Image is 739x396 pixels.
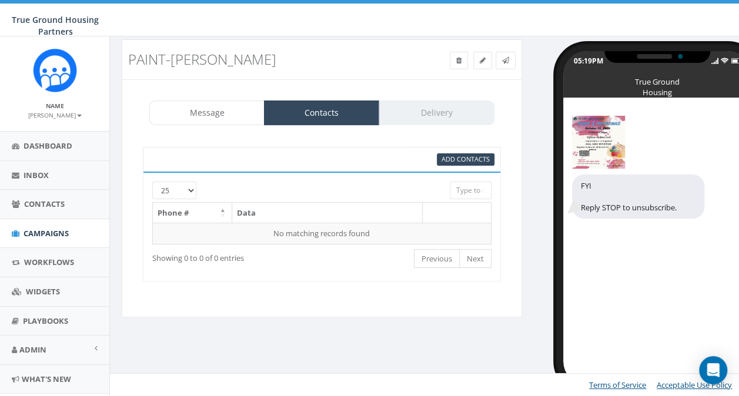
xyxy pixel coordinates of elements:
span: Delete Campaign [456,55,462,65]
span: Contacts [24,199,65,209]
span: Dashboard [24,140,72,151]
span: Add Contacts [442,155,490,163]
span: Edit Campaign [480,55,486,65]
a: Previous [414,249,460,269]
th: Data [232,203,423,223]
small: Name [46,102,64,110]
span: Workflows [24,257,74,267]
th: Phone #: activate to sort column descending [153,203,232,223]
a: Acceptable Use Policy [657,380,732,390]
span: Inbox [24,170,49,180]
a: Contacts [264,100,379,125]
a: Add Contacts [437,153,494,166]
div: Showing 0 to 0 of 0 entries [152,248,283,264]
a: Message [149,100,265,125]
span: Campaigns [24,228,69,239]
a: [PERSON_NAME] [28,109,82,120]
div: FYI Reply STOP to unsubscribe. [572,174,704,219]
a: Next [459,249,491,269]
span: True Ground Housing Partners [12,14,99,37]
span: Widgets [26,286,60,297]
input: Type to search [450,182,491,199]
span: Send Test Message [502,55,509,65]
img: Rally_Corp_Logo_1.png [33,48,77,92]
span: CSV files only [442,155,490,163]
span: What's New [22,374,71,384]
h3: paint-[PERSON_NAME] [128,52,414,67]
span: Playbooks [23,316,68,326]
span: Admin [19,344,46,355]
a: Terms of Service [589,380,646,390]
div: True Ground Housing Partners [628,76,687,82]
div: Open Intercom Messenger [699,356,727,384]
small: [PERSON_NAME] [28,111,82,119]
td: No matching records found [153,223,491,244]
div: 05:19PM [574,56,603,66]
